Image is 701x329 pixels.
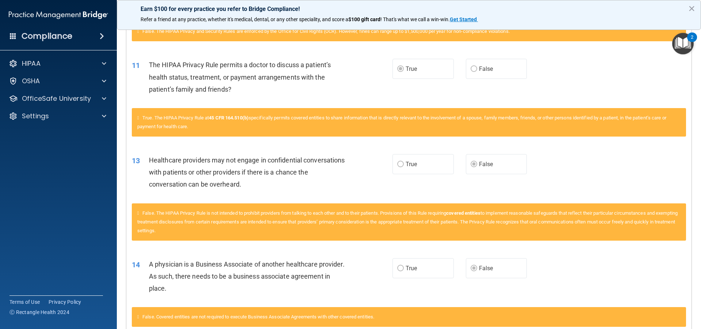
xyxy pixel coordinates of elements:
span: True [406,265,417,272]
a: Privacy Policy [49,298,81,306]
span: True. The HIPAA Privacy Rule at specifically permits covered entities to share information that i... [137,115,666,129]
span: ! That's what we call a win-win. [380,16,450,22]
span: False. The HIPAA Privacy and Security Rules are enforced by the Office for Civil Rights (OCR). Ho... [142,28,510,34]
strong: Get Started [450,16,477,22]
span: True [406,161,417,168]
input: True [397,66,404,72]
span: False [479,265,493,272]
p: OfficeSafe University [22,94,91,103]
div: 2 [691,37,693,47]
input: False [471,162,477,167]
span: False [479,65,493,72]
p: HIPAA [22,59,41,68]
span: A physician is a Business Associate of another healthcare provider. As such, there needs to be a ... [149,260,345,292]
a: covered entities [446,210,480,216]
button: Close [688,3,695,14]
span: False. Covered entities are not required to execute Business Associate Agreements with other cove... [142,314,374,320]
span: 14 [132,260,140,269]
span: True [406,65,417,72]
strong: $100 gift card [348,16,380,22]
a: OfficeSafe University [9,94,106,103]
span: False. The HIPAA Privacy Rule is not intended to prohibit providers from talking to each other an... [137,210,678,233]
a: 45 CFR 164.510(b) [209,115,249,120]
input: False [471,66,477,72]
a: Get Started [450,16,478,22]
input: False [471,266,477,271]
input: True [397,266,404,271]
a: HIPAA [9,59,106,68]
iframe: Drift Widget Chat Controller [575,277,692,306]
h4: Compliance [22,31,72,41]
span: Ⓒ Rectangle Health 2024 [9,309,69,316]
p: Settings [22,112,49,120]
a: OSHA [9,77,106,85]
a: Settings [9,112,106,120]
img: PMB logo [9,8,108,22]
a: Terms of Use [9,298,40,306]
span: Healthcare providers may not engage in confidential conversations with patients or other provider... [149,156,345,188]
p: Earn $100 for every practice you refer to Bridge Compliance! [141,5,677,12]
button: Open Resource Center, 2 new notifications [672,33,694,54]
span: 11 [132,61,140,70]
input: True [397,162,404,167]
span: Refer a friend at any practice, whether it's medical, dental, or any other speciality, and score a [141,16,348,22]
span: 13 [132,156,140,165]
span: The HIPAA Privacy Rule permits a doctor to discuss a patient’s health status, treatment, or payme... [149,61,331,93]
span: False [479,161,493,168]
p: OSHA [22,77,40,85]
